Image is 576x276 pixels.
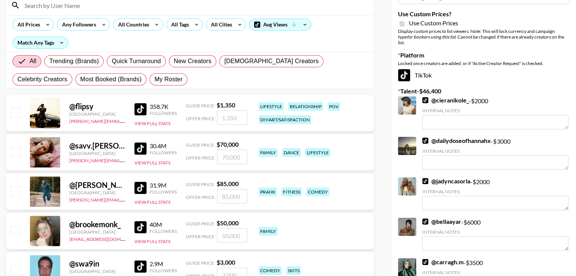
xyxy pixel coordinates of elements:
[134,143,147,155] img: TikTok
[150,189,177,195] div: Followers
[422,137,491,144] a: @dailydoseofhannahx
[422,96,469,104] a: @cieranikole_
[422,138,428,144] img: TikTok
[206,19,234,30] div: All Cities
[155,75,183,84] span: My Roster
[186,103,215,109] span: Guide Price:
[69,220,125,229] div: @ brookemonk_
[134,199,170,205] button: View Full Stats
[150,181,177,189] div: 31.9M
[224,57,318,66] span: [DEMOGRAPHIC_DATA] Creators
[282,148,301,157] div: dance
[398,51,570,59] label: Platform
[398,69,570,81] div: TikTok
[186,181,215,187] span: Guide Price:
[134,260,147,273] img: TikTok
[288,102,323,111] div: relationship
[69,190,125,195] div: [GEOGRAPHIC_DATA]
[305,148,330,157] div: lifestyle
[150,260,177,268] div: 2.9M
[259,188,277,196] div: prank
[134,160,170,166] button: View Full Stats
[398,10,570,18] label: Use Custom Prices?
[58,19,98,30] div: Any Followers
[422,97,428,103] img: TikTok
[17,75,67,84] span: Celebrity Creators
[259,115,311,124] div: diy/art/satisfaction
[150,150,177,155] div: Followers
[69,235,145,242] a: [EMAIL_ADDRESS][DOMAIN_NAME]
[69,229,125,235] div: [GEOGRAPHIC_DATA]
[217,180,239,187] strong: $ 85,000
[398,60,570,66] div: Locked once creators are added, or if "Active Creator Request" is checked.
[422,137,568,170] div: - $ 3000
[306,188,329,196] div: comedy
[69,111,125,117] div: [GEOGRAPHIC_DATA]
[150,103,177,110] div: 358.7K
[259,102,284,111] div: lifestyle
[398,69,410,81] img: TikTok
[150,142,177,150] div: 30.4M
[422,218,461,225] a: @bellaayar
[422,189,568,194] div: Internal Notes:
[69,156,181,163] a: [PERSON_NAME][EMAIL_ADDRESS][DOMAIN_NAME]
[186,194,215,200] span: Offer Price:
[281,188,302,196] div: fitness
[217,101,235,109] strong: $ 1,350
[80,75,142,84] span: Most Booked (Brands)
[422,259,428,265] img: TikTok
[186,234,215,239] span: Offer Price:
[398,28,570,45] div: Display custom prices to list viewers. Note: This will lock currency and campaign type . Cannot b...
[167,19,190,30] div: All Tags
[186,155,215,161] span: Offer Price:
[422,218,568,251] div: - $ 6000
[134,121,170,126] button: View Full Stats
[259,227,278,236] div: family
[217,228,247,243] input: 50,000
[49,57,99,66] span: Trending (Brands)
[69,117,181,124] a: [PERSON_NAME][EMAIL_ADDRESS][DOMAIN_NAME]
[217,259,235,266] strong: $ 3,000
[409,19,458,27] span: Use Custom Prices
[134,239,170,244] button: View Full Stats
[186,221,215,226] span: Guide Price:
[30,57,36,66] span: All
[134,221,147,233] img: TikTok
[134,182,147,194] img: TikTok
[217,110,247,125] input: 1,350
[422,219,428,225] img: TikTok
[150,221,177,228] div: 40M
[217,219,239,226] strong: $ 50,000
[186,260,215,266] span: Guide Price:
[150,228,177,234] div: Followers
[13,37,68,48] div: Match Any Tags
[422,177,470,185] a: @jadyncasorla
[69,102,125,111] div: @ flipsy
[422,258,464,266] a: @carragh.m
[186,142,215,148] span: Guide Price:
[150,268,177,273] div: Followers
[422,178,428,184] img: TikTok
[69,150,125,156] div: [GEOGRAPHIC_DATA]
[250,19,311,30] div: Avg Views
[259,266,282,275] div: comedy
[69,141,125,150] div: @ savv.[PERSON_NAME]
[328,102,340,111] div: pov
[186,116,215,121] span: Offer Price:
[69,259,125,268] div: @ swa9in
[422,270,568,275] div: Internal Notes:
[259,148,278,157] div: family
[134,103,147,115] img: TikTok
[422,108,568,113] div: Internal Notes:
[217,141,239,148] strong: $ 70,000
[69,180,125,190] div: @ [PERSON_NAME].[PERSON_NAME]
[114,19,151,30] div: All Countries
[112,57,161,66] span: Quick Turnaround
[217,189,247,203] input: 85,000
[217,150,247,164] input: 70,000
[13,19,42,30] div: All Prices
[422,96,568,129] div: - $ 2000
[150,110,177,116] div: Followers
[69,268,125,274] div: [GEOGRAPHIC_DATA]
[69,195,181,203] a: [PERSON_NAME][EMAIL_ADDRESS][DOMAIN_NAME]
